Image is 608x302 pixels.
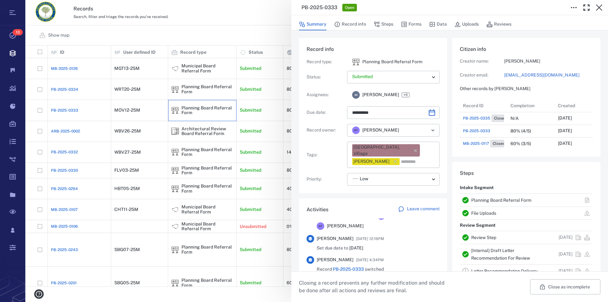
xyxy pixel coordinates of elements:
a: PB-2025-0333 [463,128,490,134]
div: Planning Board Referral Form [352,58,360,66]
button: Data [429,18,447,30]
span: PB-2025-0335 [463,115,490,121]
span: Closed [493,116,508,121]
span: 13 [13,29,23,35]
a: MB-2025-0117Closed [463,140,508,147]
div: N/A [510,116,519,121]
button: Toggle to Edit Boxes [567,1,580,14]
div: M T [352,126,360,134]
a: [EMAIL_ADDRESS][DOMAIN_NAME] [504,72,593,78]
span: Record switched from to [317,266,440,279]
p: Planning Board Referral Form [362,59,422,65]
button: Forms [401,18,421,30]
div: [PERSON_NAME] [353,158,389,165]
h6: Activities [307,206,328,213]
a: File Uploads [471,211,496,216]
a: PB-2025-0335Closed [463,114,509,122]
button: Steps [374,18,393,30]
p: [DATE] [559,268,573,274]
a: [Internal] Draft Letter Recommendation For Review [471,248,530,261]
img: icon Planning Board Referral Form [352,58,360,66]
p: Tags : [307,152,345,158]
span: [DATE] 12:19PM [356,235,384,243]
a: PB-2025-0333 [333,267,364,272]
p: Status : [307,74,345,80]
span: [PERSON_NAME] [362,92,399,98]
div: Completion [507,99,555,112]
p: [DATE] [558,115,572,121]
a: Planning Board Referral Form [471,198,531,203]
button: Choose date, selected date is Oct 8, 2025 [426,106,438,119]
span: [PERSON_NAME] [317,236,353,242]
button: Summary [299,18,326,30]
p: [DATE] [559,251,573,257]
span: [PERSON_NAME] [362,127,399,133]
p: [PERSON_NAME] [504,58,593,65]
p: Closing a record prevents any further modification and should be done after all actions and revie... [299,279,450,294]
p: Assignees : [307,92,345,98]
span: [PERSON_NAME] [317,257,353,263]
p: Due date : [307,109,345,116]
p: Record type : [307,59,345,65]
p: [DATE] [558,140,572,147]
span: [DATE] 4:34PM [356,256,384,264]
p: [DATE] [559,234,573,241]
h6: Citizen info [460,46,593,53]
p: Creator email: [460,72,504,78]
div: Created [558,97,575,114]
span: Low [360,176,368,182]
a: Review Step [471,235,496,240]
h6: Record info [307,46,440,53]
span: Help [14,4,27,10]
span: Closed [491,141,506,146]
div: Record ID [460,99,507,112]
span: Set due date to [317,245,363,251]
p: Other records by [PERSON_NAME] [460,86,593,92]
button: Close [593,1,605,14]
h6: Steps [460,169,593,177]
span: [PERSON_NAME] [327,223,364,229]
span: +1 [402,92,410,97]
button: Reviews [486,18,511,30]
div: Record ID [463,97,484,114]
p: Creator name: [460,58,504,65]
span: [DATE] [349,245,363,250]
div: 60% (3/5) [510,141,531,146]
p: Submitted [352,74,429,80]
div: Record infoRecord type:icon Planning Board Referral FormPlanning Board Referral FormStatus:Assign... [299,38,447,198]
button: Toggle Fullscreen [580,1,593,14]
div: Created [555,99,602,112]
div: Citizen infoCreator name:[PERSON_NAME]Creator email:[EMAIL_ADDRESS][DOMAIN_NAME]Other records by ... [452,38,600,162]
div: M T [317,222,324,230]
h3: PB-2025-0333 [301,4,337,11]
p: Leave comment [407,206,440,212]
button: Close as incomplete [530,279,600,294]
div: 80% (4/5) [510,129,531,133]
p: Review Segment [460,220,496,231]
button: Record info [334,18,366,30]
button: Open [428,126,437,135]
p: Intake Segment [460,182,494,194]
button: Uploads [454,18,479,30]
div: [GEOGRAPHIC_DATA], Village [353,144,410,157]
a: Letter Recommendation Delivery [471,268,537,274]
p: [DATE] [558,128,572,134]
a: Leave comment [398,206,440,213]
p: Record owner : [307,127,345,133]
div: StepsIntake SegmentPlanning Board Referral FormFile UploadsReview SegmentReview Step[DATE][Intern... [452,162,600,290]
span: Open [344,5,356,10]
div: J M [352,91,360,99]
p: Priority : [307,176,345,182]
div: Completion [510,97,535,114]
span: MB-2025-0117 [463,141,489,146]
span: +1 [402,92,409,98]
